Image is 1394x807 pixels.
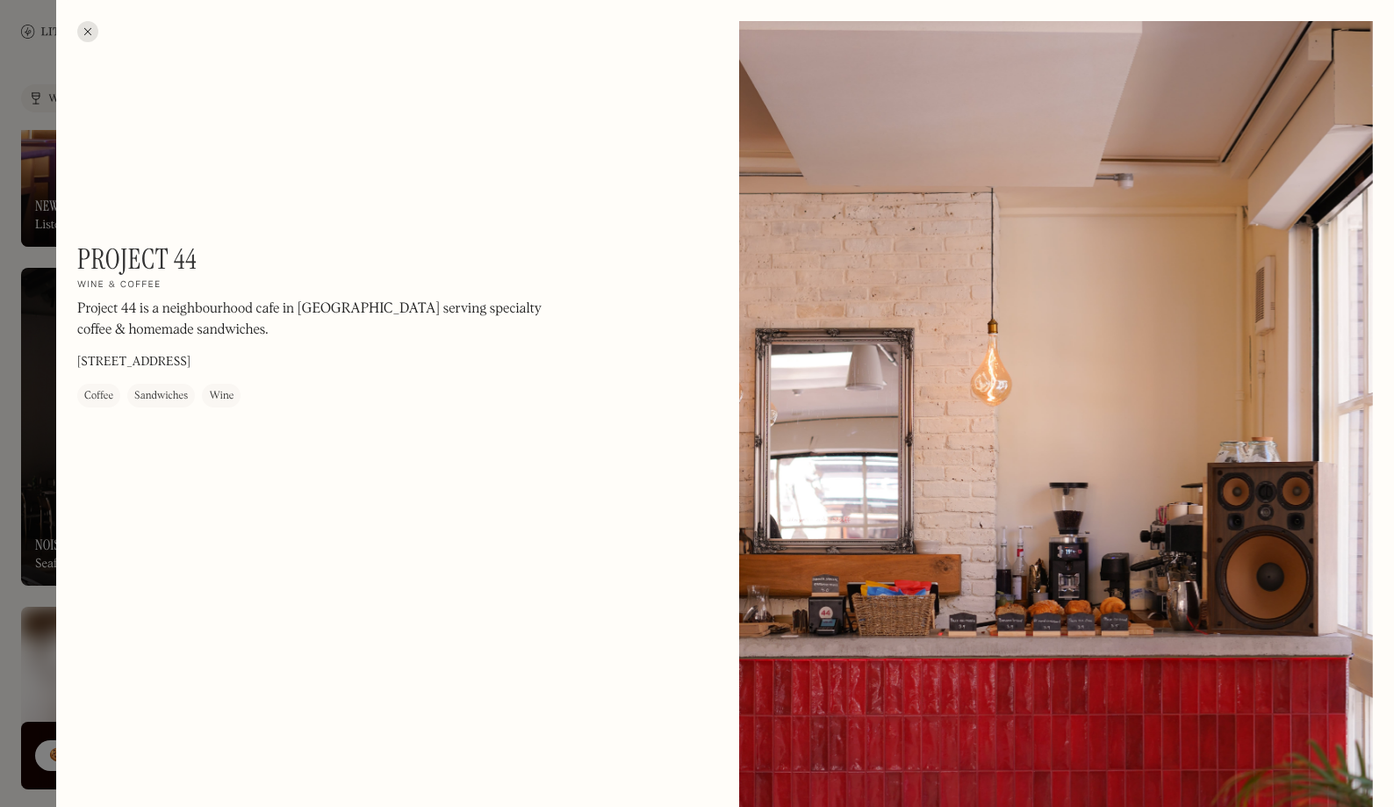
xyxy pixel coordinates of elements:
[77,279,162,292] h2: Wine & coffee
[77,353,190,371] p: [STREET_ADDRESS]
[77,242,197,276] h1: Project 44
[209,387,234,405] div: Wine
[134,387,188,405] div: Sandwiches
[84,387,113,405] div: Coffee
[77,299,551,341] p: Project 44 is a neighbourhood cafe in [GEOGRAPHIC_DATA] serving specialty coffee & homemade sandw...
